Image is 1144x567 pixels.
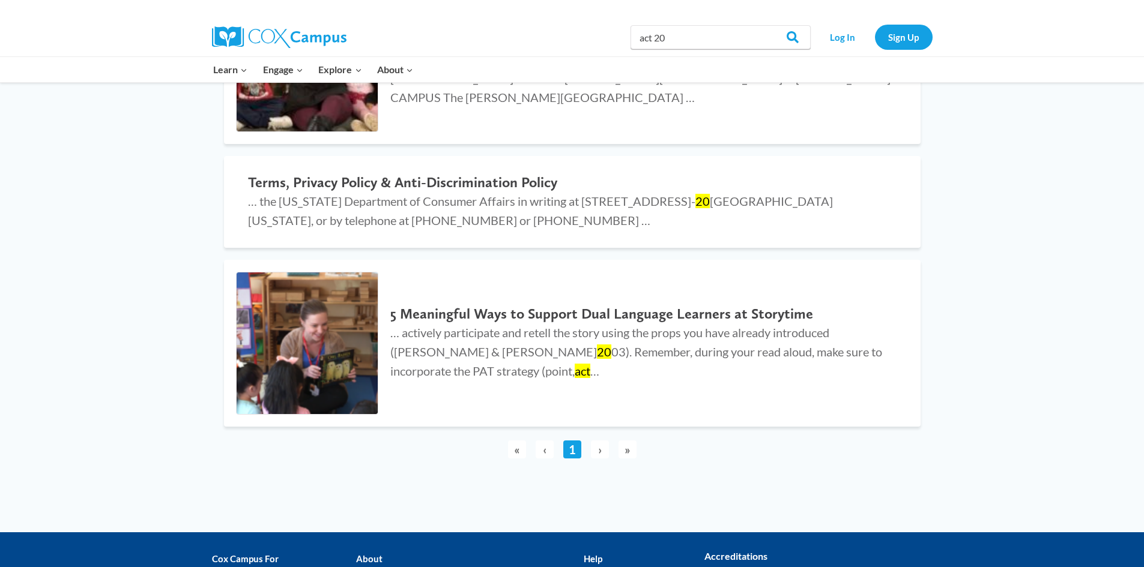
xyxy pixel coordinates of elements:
button: Child menu of Learn [206,57,256,82]
img: 5 Meaningful Ways to Support Dual Language Learners at Storytime [237,272,378,414]
span: › [591,440,609,458]
h2: 5 Meaningful Ways to Support Dual Language Learners at Storytime [390,305,896,323]
span: … actively participate and retell the story using the props you have already introduced ([PERSON_... [390,325,882,378]
button: Child menu of Engage [255,57,311,82]
span: » [619,440,637,458]
span: « [508,440,526,458]
button: Child menu of Explore [311,57,370,82]
mark: 20 [597,344,611,359]
span: ‹ [536,440,554,458]
a: Log In [817,25,869,49]
a: Terms, Privacy Policy & Anti-Discrimination Policy … the [US_STATE] Department of Consumer Affair... [224,156,921,248]
mark: act [575,364,590,378]
button: Child menu of About [369,57,421,82]
a: 5 Meaningful Ways to Support Dual Language Learners at Storytime 5 Meaningful Ways to Support Dua... [224,260,921,427]
mark: 20 [695,194,710,208]
nav: Primary Navigation [206,57,421,82]
h2: Terms, Privacy Policy & Anti-Discrimination Policy [248,174,897,191]
a: Sign Up [875,25,933,49]
nav: Secondary Navigation [817,25,933,49]
span: … the [US_STATE] Department of Consumer Affairs in writing at [STREET_ADDRESS]- [GEOGRAPHIC_DATA]... [248,194,833,227]
img: Cox Campus [212,26,347,48]
input: Search Cox Campus [631,25,811,49]
strong: Accreditations [704,550,767,562]
a: 1 [563,440,581,458]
